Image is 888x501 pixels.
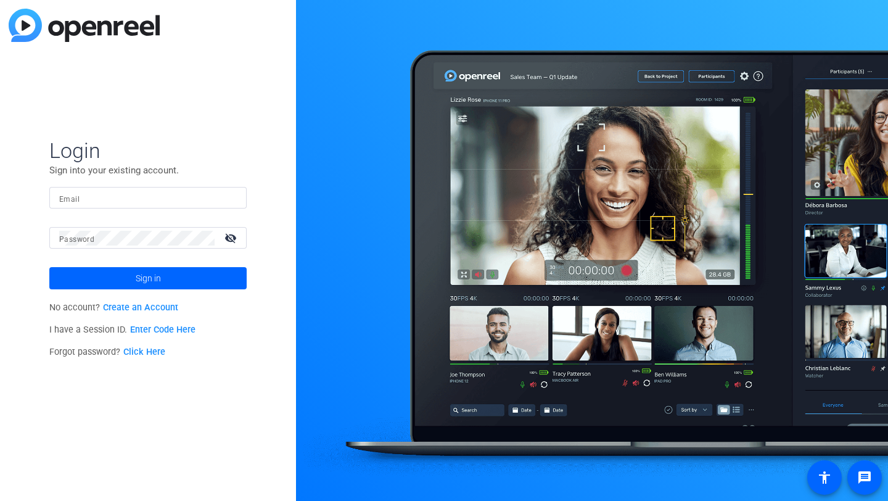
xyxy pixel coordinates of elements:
a: Enter Code Here [130,325,195,335]
p: Sign into your existing account. [49,164,247,177]
span: Sign in [136,263,161,294]
a: Click Here [123,347,165,357]
mat-icon: accessibility [817,470,832,485]
span: No account? [49,302,178,313]
span: Forgot password? [49,347,165,357]
input: Enter Email Address [59,191,237,205]
a: Create an Account [103,302,178,313]
mat-icon: visibility_off [217,229,247,247]
span: Login [49,138,247,164]
span: I have a Session ID. [49,325,195,335]
button: Sign in [49,267,247,289]
mat-label: Email [59,195,80,204]
mat-label: Password [59,235,94,244]
mat-icon: message [857,470,872,485]
img: blue-gradient.svg [9,9,160,42]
